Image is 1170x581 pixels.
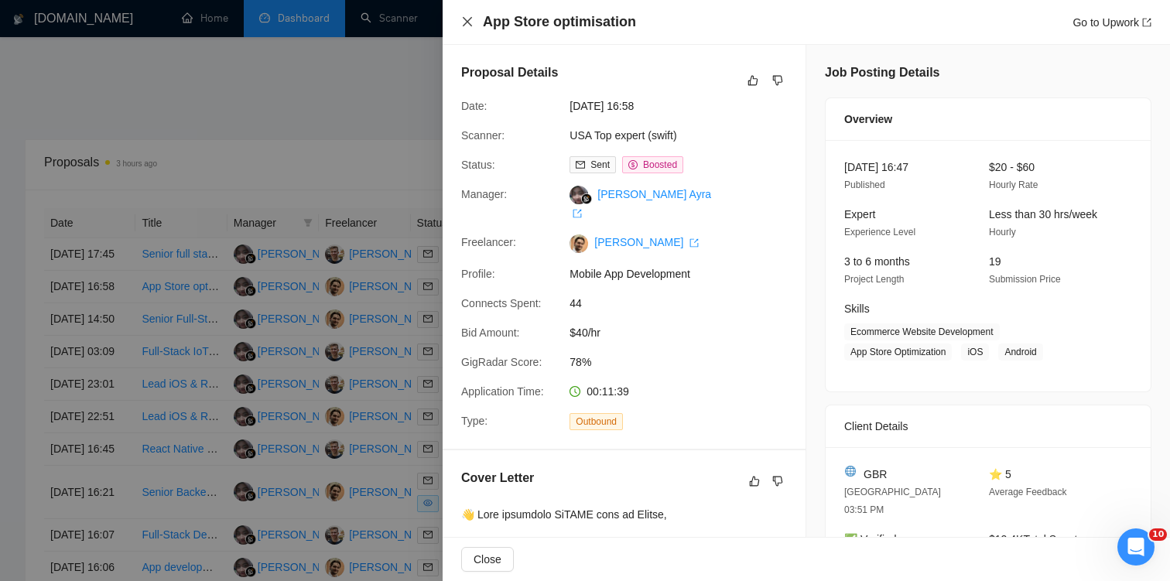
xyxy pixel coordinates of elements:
span: clock-circle [570,386,580,397]
span: dislike [772,74,783,87]
span: Sent [590,159,610,170]
span: Bid Amount: [461,326,520,339]
span: like [749,475,760,487]
span: dislike [772,475,783,487]
a: USA Top expert (swift) [570,129,676,142]
span: Outbound [570,413,623,430]
span: Ecommerce Website Development [844,323,1000,340]
span: Profile: [461,268,495,280]
span: Date: [461,100,487,112]
a: Go to Upworkexport [1072,16,1151,29]
button: Close [461,547,514,572]
span: [DATE] 16:47 [844,161,908,173]
span: Boosted [643,159,677,170]
span: iOS [961,343,989,361]
span: Scanner: [461,129,505,142]
button: dislike [768,472,787,490]
span: $12.4K Total Spent [989,533,1077,545]
span: Less than 30 hrs/week [989,208,1097,220]
span: $20 - $60 [989,161,1035,173]
span: Type: [461,415,487,427]
img: gigradar-bm.png [581,193,592,204]
span: Overview [844,111,892,128]
span: 78% [570,354,802,371]
span: Published [844,179,885,190]
span: Expert [844,208,875,220]
span: [GEOGRAPHIC_DATA] 03:51 PM [844,487,941,515]
div: Client Details [844,405,1132,447]
button: dislike [768,71,787,90]
span: $40/hr [570,324,802,341]
span: export [689,238,699,248]
span: Android [998,343,1042,361]
span: Skills [844,302,870,315]
img: c1K_2KNqxgdk5iggFfugXP_ssaxQ20sqW1BtODI5L62AIiu3zuUi1YnGEe7p4z9Zqh [570,234,588,253]
span: Hourly Rate [989,179,1038,190]
iframe: Intercom live chat [1117,528,1155,566]
span: Average Feedback [989,487,1067,497]
span: 3 to 6 months [844,255,910,268]
h5: Proposal Details [461,63,558,82]
span: 00:11:39 [587,385,629,398]
span: Connects Spent: [461,297,542,309]
span: Project Length [844,274,904,285]
span: 10 [1149,528,1167,541]
span: App Store Optimization [844,343,952,361]
h5: Cover Letter [461,469,534,487]
span: 44 [570,295,802,312]
span: GigRadar Score: [461,356,542,368]
a: [PERSON_NAME] export [594,236,699,248]
span: ✅ Verified [844,533,897,545]
span: Close [474,551,501,568]
button: like [745,472,764,490]
h4: App Store optimisation [483,12,636,32]
img: 🌐 [845,466,856,477]
span: Status: [461,159,495,171]
span: 19 [989,255,1001,268]
span: ⭐ 5 [989,468,1011,480]
span: export [573,209,582,218]
span: Manager: [461,188,507,200]
span: Application Time: [461,385,544,398]
span: Hourly [989,227,1016,238]
button: Close [461,15,474,29]
a: [PERSON_NAME] Ayra export [570,188,711,219]
span: [DATE] 16:58 [570,97,802,114]
span: close [461,15,474,28]
button: like [744,71,762,90]
span: Mobile App Development [570,265,802,282]
span: Submission Price [989,274,1061,285]
span: like [747,74,758,87]
span: mail [576,160,585,169]
span: Experience Level [844,227,915,238]
span: GBR [864,466,887,483]
span: Freelancer: [461,236,516,248]
h5: Job Posting Details [825,63,939,82]
span: export [1142,18,1151,27]
span: dollar [628,160,638,169]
